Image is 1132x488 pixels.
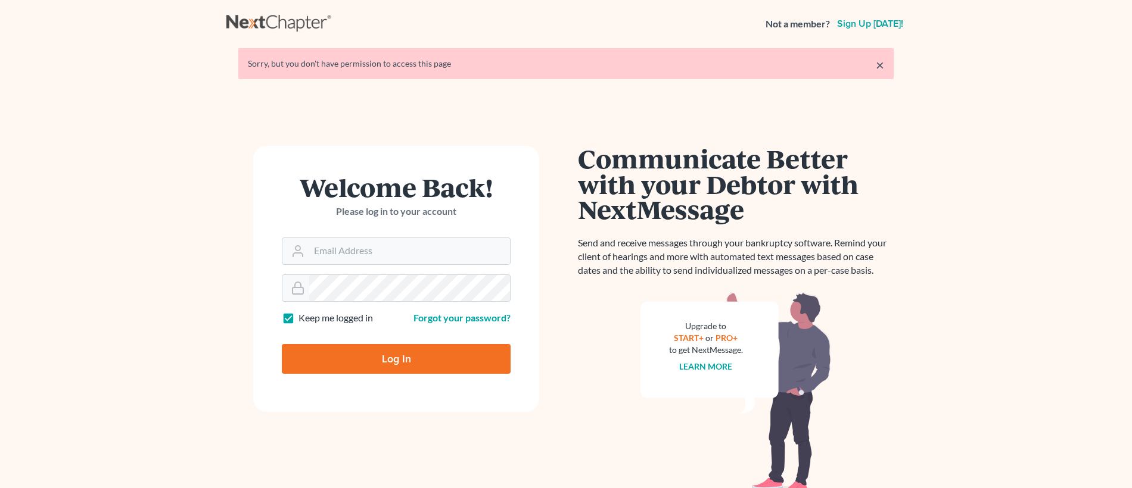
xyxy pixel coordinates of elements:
[248,58,884,70] div: Sorry, but you don't have permission to access this page
[298,311,373,325] label: Keep me logged in
[716,333,738,343] a: PRO+
[282,344,511,374] input: Log In
[413,312,511,323] a: Forgot your password?
[309,238,510,264] input: Email Address
[578,146,894,222] h1: Communicate Better with your Debtor with NextMessage
[282,174,511,200] h1: Welcome Back!
[674,333,704,343] a: START+
[578,236,894,277] p: Send and receive messages through your bankruptcy software. Remind your client of hearings and mo...
[282,205,511,218] p: Please log in to your account
[876,58,884,72] a: ×
[680,361,733,371] a: Learn more
[669,344,743,356] div: to get NextMessage.
[766,17,830,31] strong: Not a member?
[706,333,714,343] span: or
[669,320,743,332] div: Upgrade to
[835,19,906,29] a: Sign up [DATE]!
